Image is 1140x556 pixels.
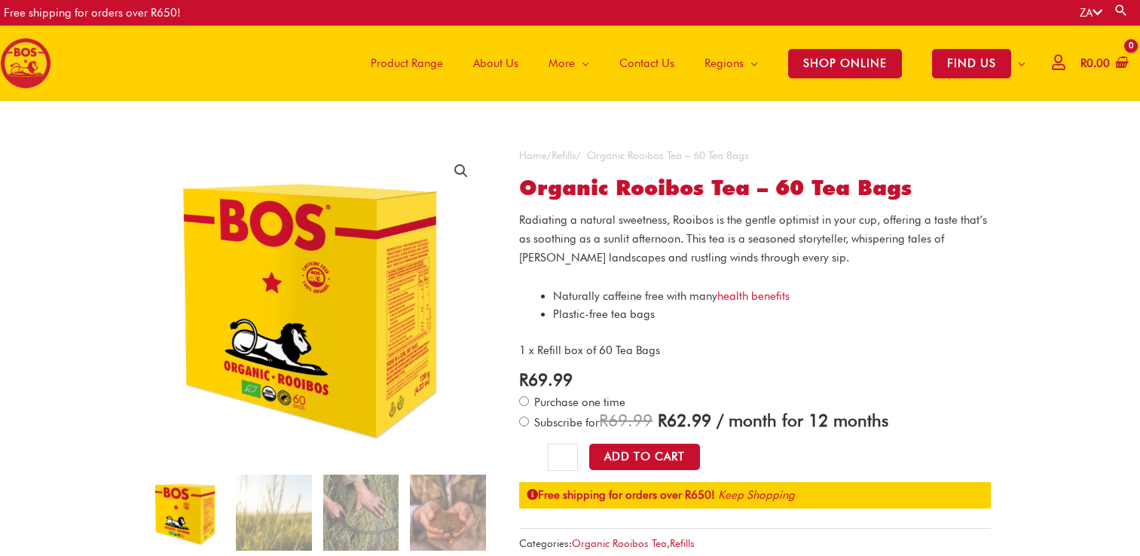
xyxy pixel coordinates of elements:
a: View full-screen image gallery [448,157,475,185]
span: / month for 12 months [717,410,888,430]
span: Product Range [371,41,443,86]
span: Purchase one time [532,396,625,409]
a: SHOP ONLINE [773,26,917,101]
strong: Free shipping for orders over R650! [527,488,715,502]
bdi: 69.99 [519,369,573,390]
a: ZA [1080,6,1102,20]
a: health benefits [717,289,790,303]
span: FIND US [932,49,1011,78]
span: R [658,410,667,430]
img: Organic Rooibos Tea - 60 Tea Bags - Image 3 [323,475,399,550]
span: 62.99 [658,410,711,430]
a: Regions [689,26,773,101]
a: Home [519,149,547,161]
span: R [519,369,528,390]
span: 69.99 [599,410,653,430]
input: Subscribe for / month for 12 months [519,417,529,426]
a: View Shopping Cart, empty [1077,47,1129,81]
span: About Us [473,41,518,86]
nav: Breadcrumb [519,146,991,165]
h1: Organic Rooibos Tea – 60 Tea Bags [519,176,991,201]
img: organic rooibos tea 20 tea bags (copy) [149,146,486,463]
a: More [533,26,604,101]
img: Organic Rooibos Tea - 60 Tea Bags - Image 4 [410,475,485,550]
span: R [599,410,608,430]
p: Radiating a natural sweetness, Rooibos is the gentle optimist in your cup, offering a taste that’... [519,211,991,267]
input: Product quantity [548,444,577,471]
span: Plastic-free tea bags [553,307,655,321]
button: Add to Cart [589,444,700,470]
nav: Site Navigation [344,26,1041,101]
a: Search button [1114,3,1129,17]
span: Naturally caffeine free with many [553,289,790,303]
img: Organic Rooibos Tea - 60 Tea Bags - Image 2 [236,475,311,550]
bdi: 0.00 [1080,57,1110,70]
a: Contact Us [604,26,689,101]
span: Subscribe for [532,416,888,429]
a: Refills [670,537,695,549]
span: R [1080,57,1087,70]
a: Refills [552,149,576,161]
span: More [549,41,575,86]
a: Product Range [356,26,458,101]
a: Keep Shopping [718,488,795,502]
span: SHOP ONLINE [788,49,902,78]
span: Categories: , [519,534,695,553]
span: Contact Us [619,41,674,86]
img: organic rooibos tea 20 tea bags (copy) [149,475,225,550]
span: Regions [704,41,744,86]
a: About Us [458,26,533,101]
input: Purchase one time [519,396,529,406]
a: Organic Rooibos Tea [572,537,667,549]
p: 1 x Refill box of 60 Tea Bags [519,341,991,360]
